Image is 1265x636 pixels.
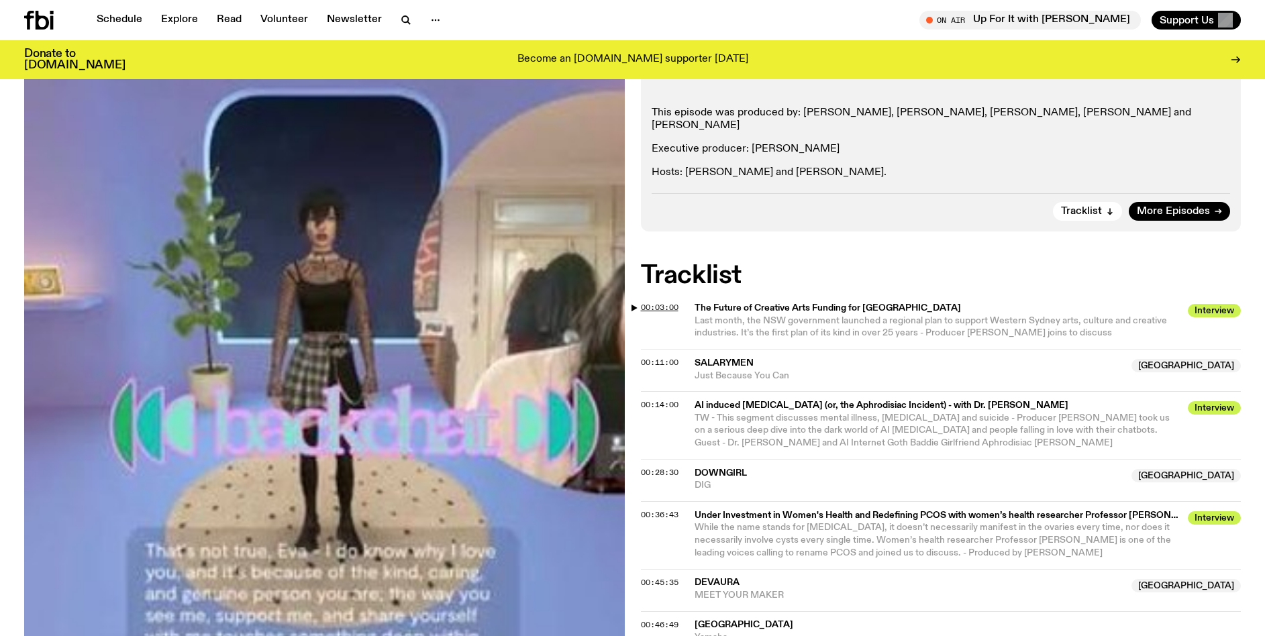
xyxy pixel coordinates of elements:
span: [GEOGRAPHIC_DATA] [1131,469,1241,482]
span: DIG [695,479,1124,492]
span: MEET YOUR MAKER [695,589,1124,602]
span: 00:14:00 [641,399,678,410]
span: DOWNGIRL [695,468,747,478]
button: Tracklist [1053,202,1122,221]
a: Volunteer [252,11,316,30]
span: 00:03:00 [641,302,678,313]
button: 00:03:00 [641,304,678,311]
span: 00:36:43 [641,509,678,520]
button: Support Us [1152,11,1241,30]
button: 00:28:30 [641,469,678,476]
span: More Episodes [1137,207,1210,217]
span: 00:45:35 [641,577,678,588]
p: Executive producer: [PERSON_NAME] [652,143,1231,156]
a: Newsletter [319,11,390,30]
a: Explore [153,11,206,30]
span: Under Investment in Women's Health and Redefining PCOS with women’s health researcher Professor [... [695,509,1180,522]
span: Support Us [1160,14,1214,26]
h3: Donate to [DOMAIN_NAME] [24,48,125,71]
span: [GEOGRAPHIC_DATA] [695,620,793,629]
span: Interview [1188,511,1241,525]
button: 00:46:49 [641,621,678,629]
span: Salarymen [695,358,754,368]
h2: Tracklist [641,264,1242,288]
span: Interview [1188,304,1241,317]
span: 00:28:30 [641,467,678,478]
button: 00:45:35 [641,579,678,586]
span: The Future of Creative Arts Funding for [GEOGRAPHIC_DATA] [695,302,1180,315]
span: 00:46:49 [641,619,678,630]
button: 00:11:00 [641,359,678,366]
p: Become an [DOMAIN_NAME] supporter [DATE] [517,54,748,66]
a: Read [209,11,250,30]
button: 00:14:00 [641,401,678,409]
span: While the name stands for [MEDICAL_DATA], it doesn’t necessarily manifest in the ovaries every ti... [695,523,1171,558]
span: [GEOGRAPHIC_DATA] [1131,359,1241,372]
span: TW - This segment discusses mental illness, [MEDICAL_DATA] and suicide - Producer [PERSON_NAME] t... [695,413,1170,448]
span: 00:11:00 [641,357,678,368]
a: Schedule [89,11,150,30]
button: On AirUp For It with [PERSON_NAME] [919,11,1141,30]
a: More Episodes [1129,202,1230,221]
p: Hosts: [PERSON_NAME] and [PERSON_NAME]. [652,166,1231,179]
span: DEVAURA [695,578,740,587]
span: Just Because You Can [695,370,1124,382]
span: Last month, the NSW government launched a regional plan to support Western Sydney arts, culture a... [695,316,1167,338]
button: 00:36:43 [641,511,678,519]
p: This episode was produced by: [PERSON_NAME], [PERSON_NAME], [PERSON_NAME], [PERSON_NAME] and [PER... [652,107,1231,132]
span: Tracklist [1061,207,1102,217]
span: AI induced [MEDICAL_DATA] (or, the Aphrodisiac Incident) - with Dr. [PERSON_NAME] [695,399,1180,412]
span: Interview [1188,401,1241,415]
span: [GEOGRAPHIC_DATA] [1131,579,1241,592]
